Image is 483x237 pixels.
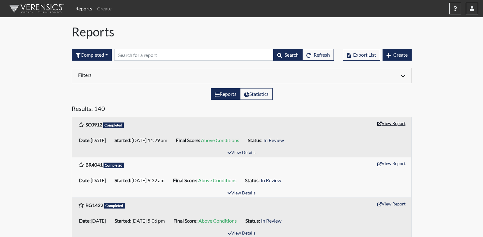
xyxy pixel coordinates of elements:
li: [DATE] [77,216,112,226]
b: Final Score: [173,177,197,183]
li: [DATE] 9:32 am [112,175,171,185]
span: Completed [104,163,124,168]
a: Reports [73,2,95,15]
button: Completed [72,49,112,61]
span: Create [393,52,408,58]
h6: Filters [78,72,237,78]
div: Filter by interview status [72,49,112,61]
b: Status: [245,177,260,183]
label: View the list of reports [211,88,240,100]
h1: Reports [72,24,412,39]
button: Search [273,49,303,61]
span: In Review [261,218,281,224]
b: Started: [115,177,131,183]
b: Final Score: [173,218,198,224]
button: Refresh [302,49,334,61]
a: Create [95,2,114,15]
span: Export List [353,52,376,58]
b: Date: [79,137,91,143]
h5: Results: 140 [72,105,412,115]
span: In Review [263,137,284,143]
li: [DATE] [77,175,112,185]
b: SC0912 [85,122,102,127]
b: Started: [115,137,131,143]
span: Search [285,52,299,58]
b: BR4041 [85,162,103,167]
input: Search by Registration ID, Interview Number, or Investigation Name. [114,49,274,61]
button: View Report [375,159,408,168]
button: Create [383,49,412,61]
span: Refresh [314,52,330,58]
span: Completed [103,122,124,128]
b: Date: [79,218,91,224]
span: Above Conditions [198,218,237,224]
b: Date: [79,177,91,183]
b: Final Score: [176,137,200,143]
span: In Review [261,177,281,183]
button: View Report [375,199,408,209]
span: Above Conditions [198,177,236,183]
div: Click to expand/collapse filters [74,72,410,79]
button: Export List [343,49,380,61]
b: Started: [115,218,131,224]
button: View Details [225,149,258,157]
button: View Report [375,118,408,128]
b: RG1422 [85,202,103,208]
label: View statistics about completed interviews [240,88,273,100]
li: [DATE] 5:06 pm [112,216,171,226]
span: Completed [104,203,125,209]
b: Status: [248,137,262,143]
li: [DATE] [77,135,112,145]
span: Above Conditions [201,137,239,143]
li: [DATE] 11:29 am [112,135,173,145]
button: View Details [225,189,258,197]
b: Status: [245,218,260,224]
